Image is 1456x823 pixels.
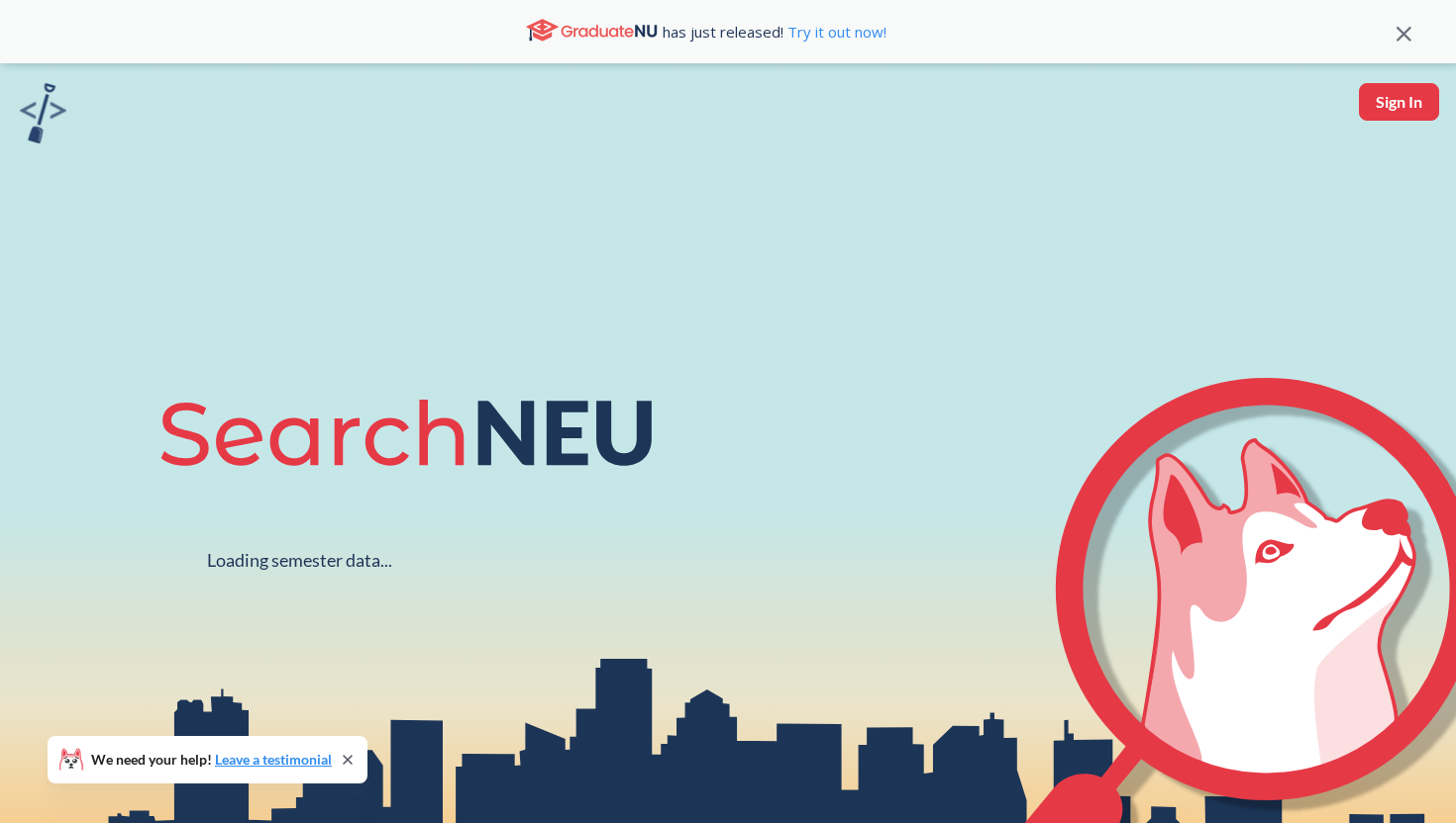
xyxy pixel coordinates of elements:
[20,83,66,149] a: sandbox logo
[663,21,886,43] span: has just released!
[1359,83,1439,121] button: Sign In
[20,83,66,143] img: sandbox logo
[91,753,332,767] span: We need your help!
[783,22,886,42] a: Try it out now!
[207,549,392,572] div: Loading semester data...
[215,751,332,768] a: Leave a testimonial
